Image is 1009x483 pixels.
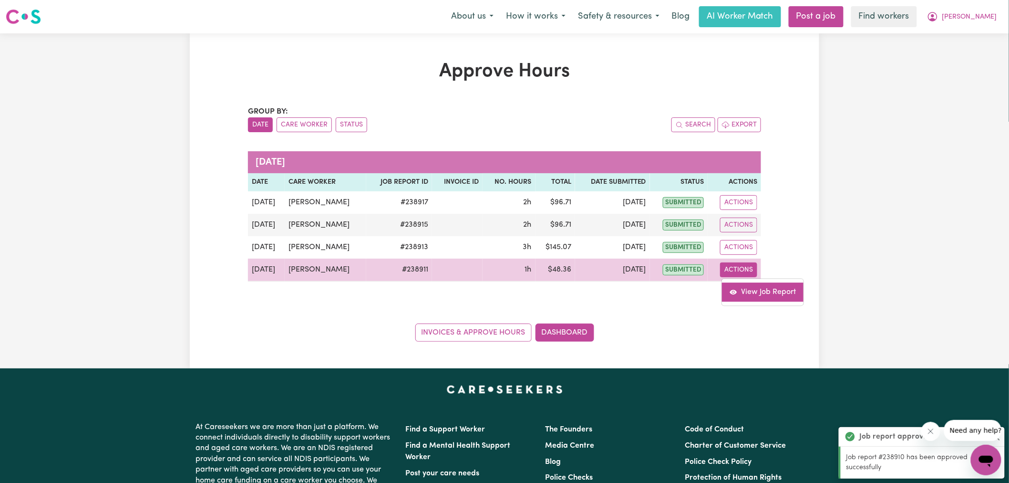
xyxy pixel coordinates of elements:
[432,173,483,191] th: Invoice ID
[285,236,366,259] td: [PERSON_NAME]
[699,6,781,27] a: AI Worker Match
[248,214,285,236] td: [DATE]
[685,426,744,433] a: Code of Conduct
[921,422,940,441] iframe: Close message
[671,117,715,132] button: Search
[6,6,41,28] a: Careseekers logo
[366,236,432,259] td: # 238913
[447,386,563,393] a: Careseekers home page
[366,173,432,191] th: Job Report ID
[6,7,58,14] span: Need any help?
[524,221,532,229] span: 2 hours
[575,259,650,282] td: [DATE]
[685,442,786,450] a: Charter of Customer Service
[720,240,757,255] button: Actions
[535,191,575,214] td: $ 96.71
[545,442,594,450] a: Media Centre
[720,218,757,232] button: Actions
[248,117,273,132] button: sort invoices by date
[685,474,782,482] a: Protection of Human Rights
[405,470,479,477] a: Post your care needs
[708,173,761,191] th: Actions
[524,199,532,206] span: 2 hours
[860,431,933,442] strong: Job report approved
[572,7,666,27] button: Safety & resources
[718,117,761,132] button: Export
[248,259,285,282] td: [DATE]
[535,214,575,236] td: $ 96.71
[846,452,999,473] p: Job report #238910 has been approved successfully
[500,7,572,27] button: How it works
[285,191,366,214] td: [PERSON_NAME]
[720,262,757,277] button: Actions
[650,173,708,191] th: Status
[663,242,704,253] span: submitted
[6,8,41,25] img: Careseekers logo
[851,6,917,27] a: Find workers
[575,173,650,191] th: Date Submitted
[575,236,650,259] td: [DATE]
[336,117,367,132] button: sort invoices by paid status
[366,259,432,282] td: # 238911
[942,12,997,22] span: [PERSON_NAME]
[545,426,592,433] a: The Founders
[921,7,1003,27] button: My Account
[248,173,285,191] th: Date
[663,197,704,208] span: submitted
[535,324,594,342] a: Dashboard
[666,6,695,27] a: Blog
[789,6,844,27] a: Post a job
[575,214,650,236] td: [DATE]
[721,278,804,306] div: Actions
[944,420,1001,441] iframe: Message from company
[535,259,575,282] td: $ 48.36
[285,259,366,282] td: [PERSON_NAME]
[405,442,510,461] a: Find a Mental Health Support Worker
[285,173,366,191] th: Care worker
[248,151,761,173] caption: [DATE]
[722,283,803,302] a: View job report 238911
[445,7,500,27] button: About us
[525,266,532,273] span: 1 hour
[415,324,532,342] a: Invoices & Approve Hours
[685,458,752,466] a: Police Check Policy
[248,236,285,259] td: [DATE]
[285,214,366,236] td: [PERSON_NAME]
[277,117,332,132] button: sort invoices by care worker
[535,173,575,191] th: Total
[535,236,575,259] td: $ 145.07
[523,243,532,251] span: 3 hours
[248,60,761,83] h1: Approve Hours
[366,214,432,236] td: # 238915
[483,173,535,191] th: No. Hours
[366,191,432,214] td: # 238917
[248,191,285,214] td: [DATE]
[663,220,704,231] span: submitted
[405,426,485,433] a: Find a Support Worker
[545,458,561,466] a: Blog
[663,264,704,275] span: submitted
[248,108,288,115] span: Group by:
[971,445,1001,475] iframe: Button to launch messaging window
[720,195,757,210] button: Actions
[575,191,650,214] td: [DATE]
[545,474,593,482] a: Police Checks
